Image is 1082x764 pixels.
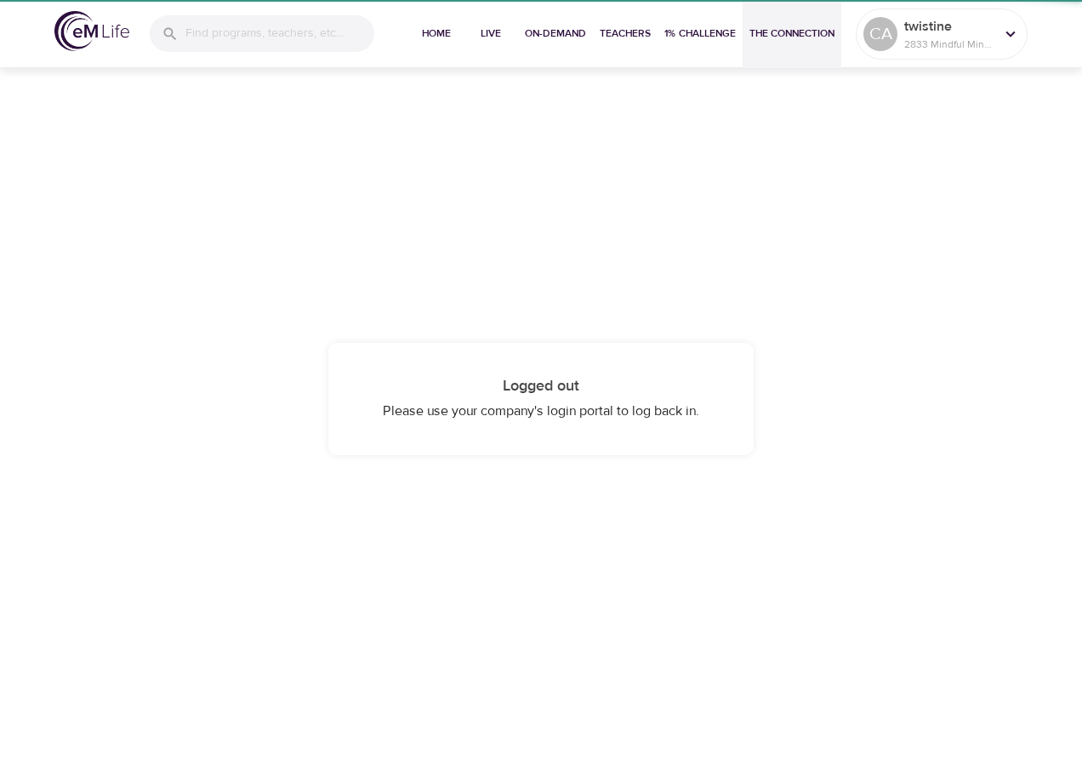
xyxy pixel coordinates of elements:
img: logo [54,11,129,51]
span: 1% Challenge [664,25,736,43]
span: On-Demand [525,25,586,43]
input: Find programs, teachers, etc... [185,15,374,52]
h4: Logged out [362,377,720,396]
span: Home [416,25,457,43]
span: Teachers [600,25,651,43]
span: The Connection [749,25,834,43]
span: Live [470,25,511,43]
p: twistine [904,16,994,37]
p: 2833 Mindful Minutes [904,37,994,52]
span: Please use your company's login portal to log back in. [383,402,699,419]
div: CA [863,17,897,51]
